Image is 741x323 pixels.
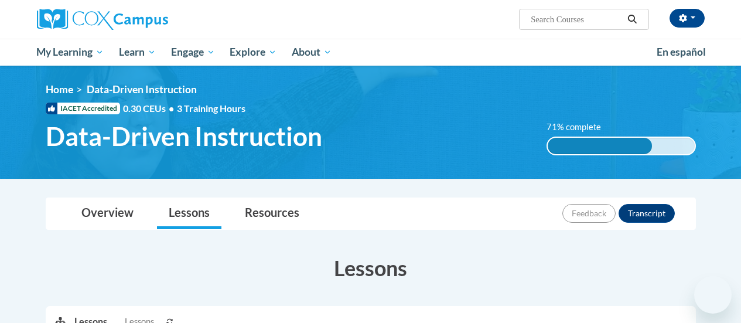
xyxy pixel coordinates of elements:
span: • [169,103,174,114]
a: Learn [111,39,163,66]
span: About [292,45,332,59]
button: Search [623,12,641,26]
div: Main menu [28,39,713,66]
button: Transcript [619,204,675,223]
a: Lessons [157,198,221,229]
button: Account Settings [670,9,705,28]
a: Engage [163,39,223,66]
a: Explore [222,39,284,66]
label: 71% complete [547,121,614,134]
a: My Learning [29,39,112,66]
span: Explore [230,45,276,59]
a: About [284,39,339,66]
a: Resources [233,198,311,229]
button: Feedback [562,204,616,223]
a: Home [46,83,73,96]
a: Overview [70,198,145,229]
span: 0.30 CEUs [123,102,177,115]
a: En español [649,40,713,64]
span: Engage [171,45,215,59]
h3: Lessons [46,253,696,283]
span: My Learning [36,45,104,59]
span: Data-Driven Instruction [46,121,322,152]
span: 3 Training Hours [177,103,245,114]
span: Learn [119,45,156,59]
img: Cox Campus [37,9,168,30]
input: Search Courses [530,12,623,26]
span: IACET Accredited [46,103,120,114]
div: 71% complete [548,138,652,154]
span: Data-Driven Instruction [87,83,197,96]
a: Cox Campus [37,9,248,30]
iframe: Button to launch messaging window [694,276,732,314]
span: En español [657,46,706,58]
